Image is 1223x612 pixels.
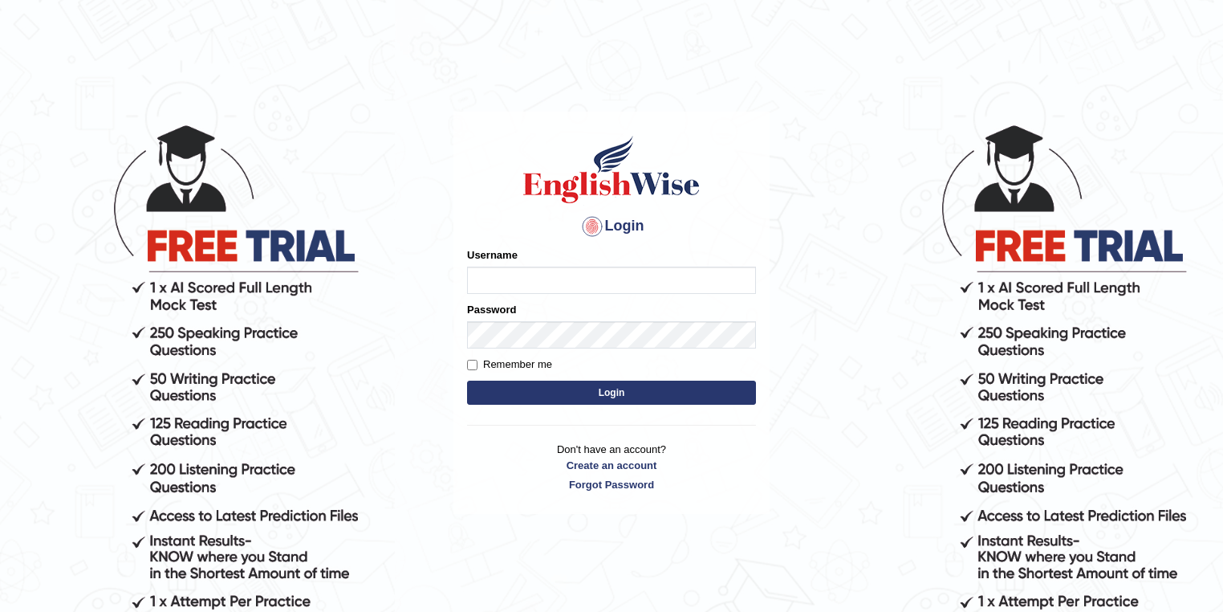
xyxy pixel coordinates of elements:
[467,214,756,239] h4: Login
[467,442,756,492] p: Don't have an account?
[467,381,756,405] button: Login
[520,133,703,206] img: Logo of English Wise sign in for intelligent practice with AI
[467,477,756,492] a: Forgot Password
[467,360,477,370] input: Remember me
[467,302,516,317] label: Password
[467,357,552,373] label: Remember me
[467,458,756,473] a: Create an account
[467,247,518,263] label: Username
